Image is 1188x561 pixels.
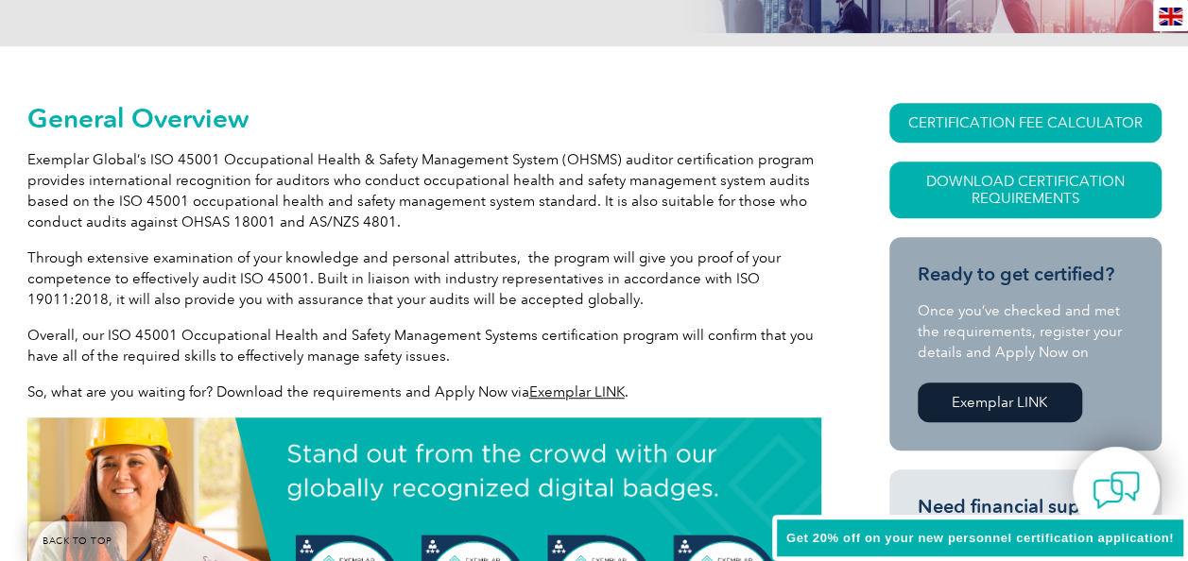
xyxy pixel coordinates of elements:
[27,149,821,232] p: Exemplar Global’s ISO 45001 Occupational Health & Safety Management System (OHSMS) auditor certif...
[27,247,821,310] p: Through extensive examination of your knowledge and personal attributes, the program will give yo...
[529,383,625,400] a: Exemplar LINK
[27,325,821,366] p: Overall, our ISO 45001 Occupational Health and Safety Management Systems certification program wi...
[27,382,821,402] p: So, what are you waiting for? Download the requirements and Apply Now via .
[27,103,821,133] h2: General Overview
[786,531,1174,545] span: Get 20% off on your new personnel certification application!
[918,495,1133,542] h3: Need financial support from your employer?
[889,161,1162,218] a: Download Certification Requirements
[1093,467,1140,514] img: contact-chat.png
[918,382,1082,422] a: Exemplar LINK
[28,521,127,561] a: BACK TO TOP
[889,103,1162,143] a: CERTIFICATION FEE CALCULATOR
[918,300,1133,363] p: Once you’ve checked and met the requirements, register your details and Apply Now on
[1159,8,1182,25] img: en
[918,263,1133,286] h3: Ready to get certified?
